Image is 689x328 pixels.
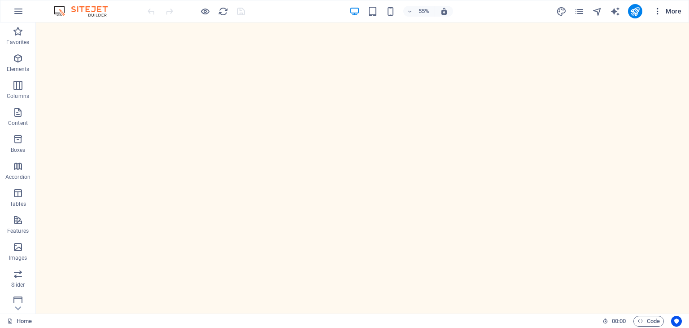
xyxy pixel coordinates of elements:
[7,227,29,235] p: Features
[417,6,431,17] h6: 55%
[7,316,32,327] a: Click to cancel selection. Double-click to open Pages
[633,316,664,327] button: Code
[52,6,119,17] img: Editor Logo
[610,6,620,17] i: AI Writer
[650,4,685,18] button: More
[6,39,29,46] p: Favorites
[9,254,27,262] p: Images
[574,6,584,17] i: Pages (Ctrl+Alt+S)
[618,318,619,324] span: :
[11,146,26,154] p: Boxes
[630,6,640,17] i: Publish
[200,6,210,17] button: Click here to leave preview mode and continue editing
[556,6,567,17] button: design
[10,200,26,208] p: Tables
[612,316,626,327] span: 00 00
[5,173,31,181] p: Accordion
[592,6,603,17] button: navigator
[218,6,228,17] i: Reload page
[218,6,228,17] button: reload
[11,281,25,288] p: Slider
[602,316,626,327] h6: Session time
[7,66,30,73] p: Elements
[610,6,621,17] button: text_generator
[403,6,435,17] button: 55%
[653,7,681,16] span: More
[8,120,28,127] p: Content
[628,4,642,18] button: publish
[556,6,567,17] i: Design (Ctrl+Alt+Y)
[637,316,660,327] span: Code
[440,7,448,15] i: On resize automatically adjust zoom level to fit chosen device.
[7,93,29,100] p: Columns
[574,6,585,17] button: pages
[592,6,602,17] i: Navigator
[671,316,682,327] button: Usercentrics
